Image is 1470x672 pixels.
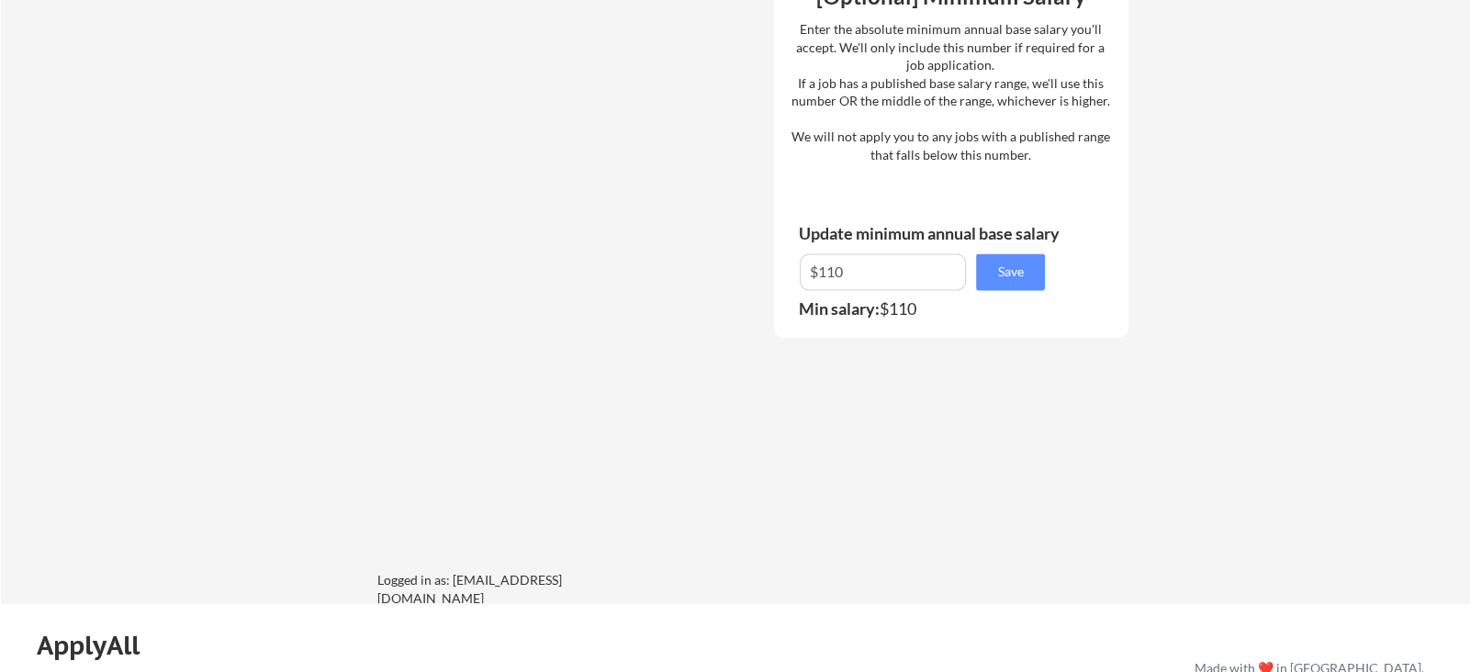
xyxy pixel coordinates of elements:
div: ApplyAll [37,629,161,660]
input: E.g. $100,000 [800,253,967,290]
div: $110 [798,300,1057,317]
strong: Min salary: [798,298,879,319]
div: Enter the absolute minimum annual base salary you'll accept. We'll only include this number if re... [791,20,1110,164]
div: Logged in as: [EMAIL_ADDRESS][DOMAIN_NAME] [377,570,653,606]
button: Save [976,253,1045,290]
div: Update minimum annual base salary [799,225,1074,241]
